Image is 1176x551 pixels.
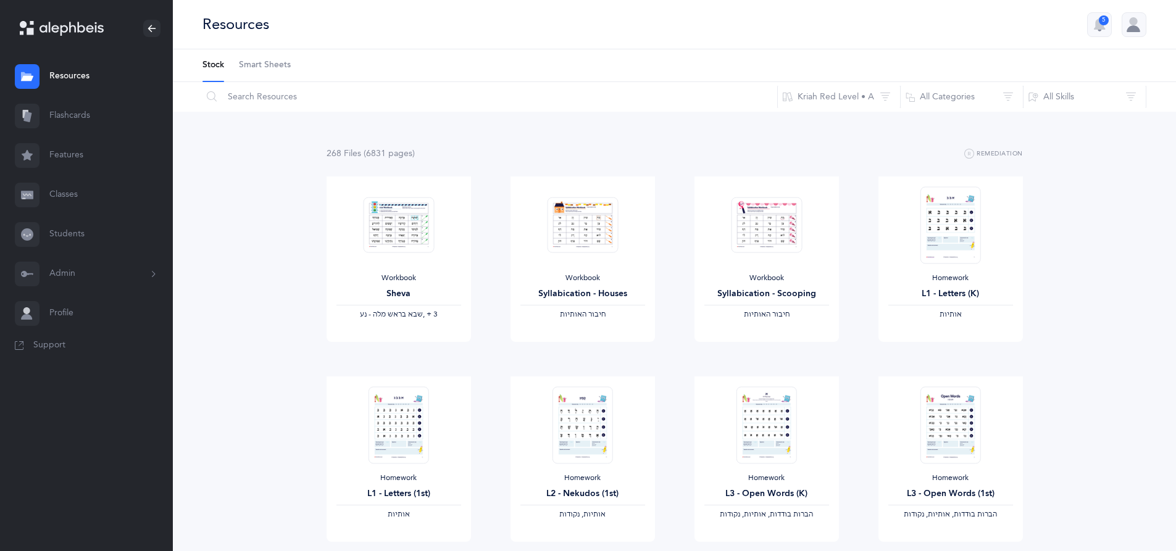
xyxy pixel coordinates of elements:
[239,59,291,72] span: Smart Sheets
[33,339,65,352] span: Support
[336,473,461,483] div: Homework
[731,197,802,253] img: Syllabication-Workbook-Level-1-EN_Red_Scooping_thumbnail_1741114434.png
[202,14,269,35] div: Resources
[388,510,410,518] span: ‫אותיות‬
[363,197,434,253] img: Sheva-Workbook-Red_EN_thumbnail_1754012358.png
[888,473,1013,483] div: Homework
[704,473,829,483] div: Homework
[336,288,461,300] div: Sheva
[1099,15,1109,25] div: 5
[327,149,361,159] span: 268 File
[360,310,423,318] span: ‫שבא בראש מלה - נע‬
[364,149,415,159] span: (6831 page )
[704,487,829,500] div: L3 - Open Words (K)
[920,386,980,463] img: Homework_L3_OpenWords_O_Red_EN_thumbnail_1731217670.png
[964,147,1023,162] button: Remediation
[336,273,461,283] div: Workbook
[704,273,829,283] div: Workbook
[559,510,606,518] span: ‫אותיות, נקודות‬
[744,310,790,318] span: ‫חיבור האותיות‬
[900,82,1024,112] button: All Categories
[357,149,361,159] span: s
[202,82,778,112] input: Search Resources
[940,310,962,318] span: ‫אותיות‬
[888,487,1013,500] div: L3 - Open Words (1st)
[888,273,1013,283] div: Homework
[520,273,645,283] div: Workbook
[520,288,645,300] div: Syllabication - Houses
[552,386,612,463] img: Homework_L2_Nekudos_R_EN_1_thumbnail_1731617499.png
[409,149,412,159] span: s
[888,288,1013,300] div: L1 - Letters (K)
[1087,12,1112,37] button: 5
[520,487,645,500] div: L2 - Nekudos (1st)
[336,487,461,500] div: L1 - Letters (1st)
[368,386,428,463] img: Homework_L1_Letters_O_Red_EN_thumbnail_1731215195.png
[547,197,618,253] img: Syllabication-Workbook-Level-1-EN_Red_Houses_thumbnail_1741114032.png
[920,186,980,263] img: Homework_L1_Letters_R_EN_thumbnail_1731214661.png
[777,82,901,112] button: Kriah Red Level • A
[904,510,997,518] span: ‫הברות בודדות, אותיות, נקודות‬
[736,386,796,463] img: Homework_L3_OpenWords_R_EN_thumbnail_1731229486.png
[1023,82,1146,112] button: All Skills
[520,473,645,483] div: Homework
[560,310,606,318] span: ‫חיבור האותיות‬
[720,510,813,518] span: ‫הברות בודדות, אותיות, נקודות‬
[336,310,461,320] div: ‪, + 3‬
[704,288,829,300] div: Syllabication - Scooping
